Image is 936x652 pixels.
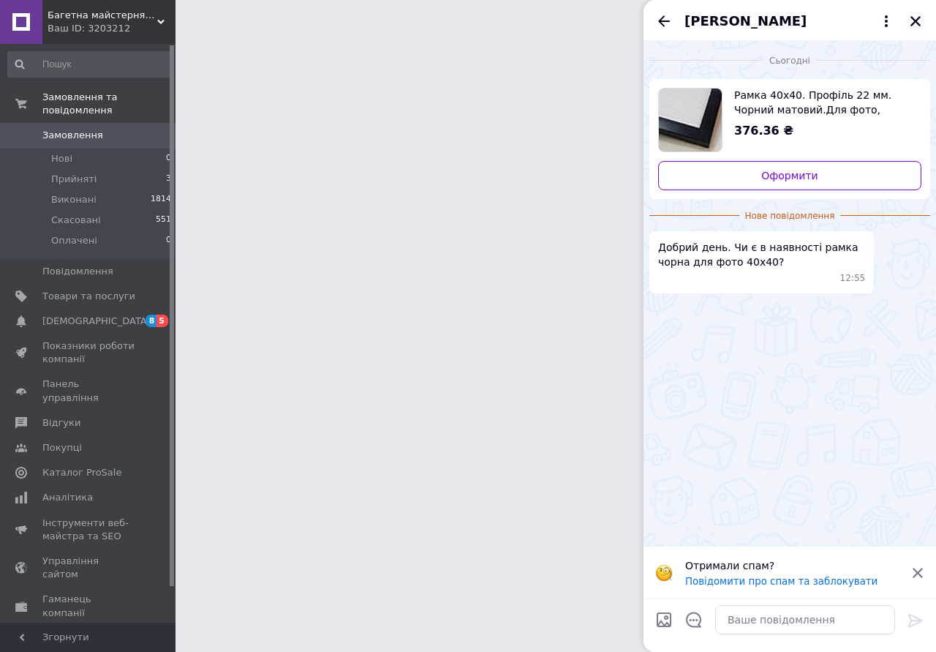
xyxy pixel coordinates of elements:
[684,610,703,629] button: Відкрити шаблони відповідей
[658,240,865,269] span: Добрий день. Чи є в наявності рамка чорна для фото 40х40?
[42,517,135,543] span: Інструменти веб-майстра та SEO
[42,441,82,454] span: Покупці
[51,234,97,247] span: Оплачені
[156,214,171,227] span: 551
[166,152,171,165] span: 0
[655,564,673,582] img: :face_with_monocle:
[685,558,902,573] p: Отримали спам?
[684,12,807,31] span: [PERSON_NAME]
[684,12,895,31] button: [PERSON_NAME]
[42,466,121,479] span: Каталог ProSale
[42,290,135,303] span: Товари та послуги
[42,129,103,142] span: Замовлення
[42,340,135,366] span: Показники роботи компанії
[42,91,175,117] span: Замовлення та повідомлення
[655,12,673,30] button: Назад
[649,53,930,67] div: 12.08.2025
[42,315,151,328] span: [DEMOGRAPHIC_DATA]
[151,193,171,206] span: 1814
[907,12,924,30] button: Закрити
[739,210,841,222] span: Нове повідомлення
[51,193,97,206] span: Виконані
[7,51,173,78] input: Пошук
[42,491,93,504] span: Аналітика
[42,416,80,430] span: Відгуки
[51,214,101,227] span: Скасовані
[146,315,157,327] span: 8
[763,55,816,67] span: Сьогодні
[42,555,135,581] span: Управління сайтом
[734,124,793,138] span: 376.36 ₴
[658,88,921,152] a: Переглянути товар
[658,161,921,190] a: Оформити
[685,576,877,587] button: Повідомити про спам та заблокувати
[51,152,72,165] span: Нові
[48,9,157,22] span: Багетна майстерня "АРТ ФОРМАТ"
[51,173,97,186] span: Прийняті
[166,173,171,186] span: 3
[156,315,168,327] span: 5
[840,272,866,285] span: 12:55 12.08.2025
[42,378,135,404] span: Панель управління
[659,89,722,151] img: 6548526774_w80_h80_ramka-40h40profil-22.jpg
[166,234,171,247] span: 0
[42,593,135,619] span: Гаманець компанії
[734,88,910,117] span: Рамка 40х40. Профіль 22 мм. Чорний матовий.Для фото, картин, вишивок
[42,265,113,278] span: Повідомлення
[48,22,175,35] div: Ваш ID: 3203212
